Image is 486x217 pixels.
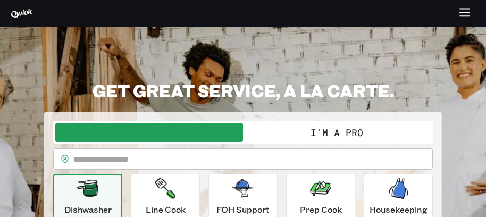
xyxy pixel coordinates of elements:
p: FOH Support [216,203,270,216]
p: Dishwasher [64,203,112,216]
button: I'm a Business [55,123,243,142]
p: Prep Cook [300,203,342,216]
button: I'm a Pro [243,123,431,142]
h2: GET GREAT SERVICE, A LA CARTE. [44,80,442,101]
p: Housekeeping [370,203,428,216]
p: Line Cook [146,203,186,216]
